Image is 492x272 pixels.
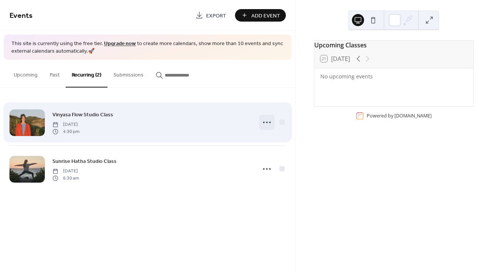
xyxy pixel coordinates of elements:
[52,128,79,135] span: 4:30 pm
[320,73,467,80] div: No upcoming events
[235,9,286,22] button: Add Event
[8,60,44,87] button: Upcoming
[66,60,107,88] button: Recurring (2)
[190,9,232,22] a: Export
[52,121,79,128] span: [DATE]
[394,113,432,119] a: [DOMAIN_NAME]
[52,158,117,166] span: Sunrise Hatha Studio Class
[52,110,113,119] a: Vinyasa Flow Studio Class
[206,12,226,20] span: Export
[251,12,280,20] span: Add Event
[314,41,473,50] div: Upcoming Classes
[52,175,79,181] span: 6:30 am
[11,40,284,55] span: This site is currently using the free tier. to create more calendars, show more than 10 events an...
[9,8,33,23] span: Events
[367,113,432,119] div: Powered by
[52,111,113,119] span: Vinyasa Flow Studio Class
[52,168,79,175] span: [DATE]
[104,39,136,49] a: Upgrade now
[52,157,117,166] a: Sunrise Hatha Studio Class
[44,60,66,87] button: Past
[107,60,150,87] button: Submissions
